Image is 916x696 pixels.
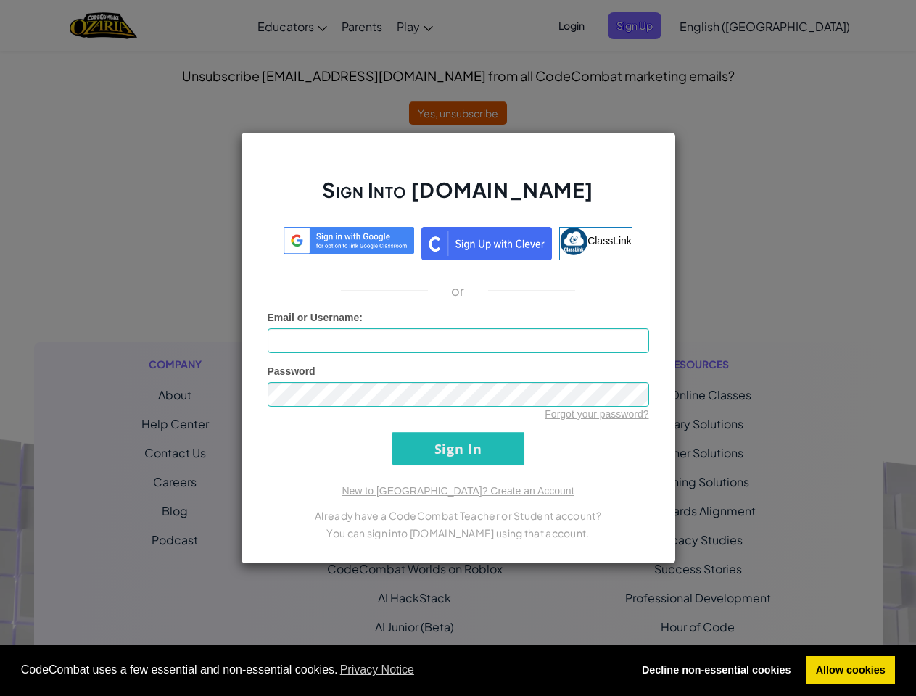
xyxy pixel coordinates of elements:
[545,408,648,420] a: Forgot your password?
[268,176,649,218] h2: Sign Into [DOMAIN_NAME]
[268,524,649,542] p: You can sign into [DOMAIN_NAME] using that account.
[560,228,587,255] img: classlink-logo-small.png
[284,227,414,254] img: log-in-google-sso.svg
[451,282,465,299] p: or
[338,659,417,681] a: learn more about cookies
[268,365,315,377] span: Password
[21,659,621,681] span: CodeCombat uses a few essential and non-essential cookies.
[392,432,524,465] input: Sign In
[268,310,363,325] label: :
[806,656,895,685] a: allow cookies
[421,227,552,260] img: clever_sso_button@2x.png
[268,312,360,323] span: Email or Username
[268,507,649,524] p: Already have a CodeCombat Teacher or Student account?
[342,485,574,497] a: New to [GEOGRAPHIC_DATA]? Create an Account
[587,235,632,246] span: ClassLink
[632,656,801,685] a: deny cookies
